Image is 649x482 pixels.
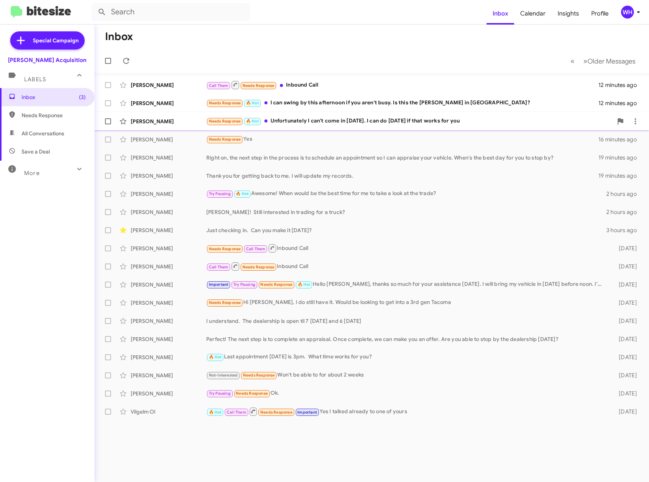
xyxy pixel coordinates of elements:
[606,226,643,234] div: 3 hours ago
[206,80,598,90] div: Inbound Call
[105,31,133,43] h1: Inbox
[243,373,275,378] span: Needs Response
[209,137,241,142] span: Needs Response
[514,3,552,25] a: Calendar
[131,136,206,143] div: [PERSON_NAME]
[131,245,206,252] div: [PERSON_NAME]
[206,371,608,380] div: Won't be able to for about 2 weeks
[131,263,206,270] div: [PERSON_NAME]
[579,53,640,69] button: Next
[206,335,608,343] div: Perfect! The next step is to complete an appraisal. Once complete, we can make you an offer. Are ...
[297,410,317,415] span: Important
[131,81,206,89] div: [PERSON_NAME]
[246,119,259,124] span: 🔥 Hot
[131,335,206,343] div: [PERSON_NAME]
[209,282,229,287] span: Important
[131,390,206,397] div: [PERSON_NAME]
[260,410,292,415] span: Needs Response
[206,99,598,107] div: I can swing by this afternoon if you aren't busy. Is this the [PERSON_NAME] in [GEOGRAPHIC_DATA]?
[131,226,206,234] div: [PERSON_NAME]
[131,353,206,361] div: [PERSON_NAME]
[566,53,579,69] button: Previous
[598,99,643,107] div: 12 minutes ago
[260,282,292,287] span: Needs Response
[206,407,608,416] div: Yes I talked already to one of yours
[608,408,643,415] div: [DATE]
[209,119,241,124] span: Needs Response
[206,317,608,325] div: I understand. The dealership is open til 7 [DATE] and 6 [DATE]
[91,3,250,21] input: Search
[487,3,514,25] span: Inbox
[608,390,643,397] div: [DATE]
[131,281,206,288] div: [PERSON_NAME]
[206,226,606,234] div: Just checking in. Can you make it [DATE]?
[209,265,229,270] span: Call Them
[33,37,79,44] span: Special Campaign
[22,93,86,101] span: Inbox
[552,3,585,25] a: Insights
[608,353,643,361] div: [DATE]
[22,148,50,155] span: Save a Deal
[24,76,46,83] span: Labels
[583,56,587,66] span: »
[209,373,238,378] span: Not-Interested
[608,299,643,307] div: [DATE]
[209,191,231,196] span: Try Pausing
[206,154,598,161] div: Right on, the next step in the process is to schedule an appointment so I can appraise your vehic...
[233,282,255,287] span: Try Pausing
[206,298,608,307] div: Hi [PERSON_NAME], I do still have it. Would be looking to get into a 3rd gen Tacoma
[608,263,643,270] div: [DATE]
[131,118,206,125] div: [PERSON_NAME]
[608,372,643,379] div: [DATE]
[131,408,206,415] div: Vilgelm Ol
[24,170,40,177] span: More
[131,190,206,198] div: [PERSON_NAME]
[22,130,64,137] span: All Conversations
[598,172,643,180] div: 19 minutes ago
[209,391,231,396] span: Try Pausing
[615,6,641,19] button: WH
[585,3,615,25] a: Profile
[131,299,206,307] div: [PERSON_NAME]
[79,93,86,101] span: (3)
[206,189,606,198] div: Awesome! When would be the best time for me to take a look at the trade?
[206,117,613,126] div: Unfortunately I can't come in [DATE]. I can do [DATE] if that works for you
[209,300,241,305] span: Needs Response
[206,389,608,398] div: Ok.
[246,101,259,105] span: 🔥 Hot
[209,83,229,88] span: Call Them
[206,262,608,271] div: Inbound Call
[587,57,635,65] span: Older Messages
[246,246,266,251] span: Call Them
[206,208,606,216] div: [PERSON_NAME]! Still interested in trading for a truck?
[209,355,222,360] span: 🔥 Hot
[598,81,643,89] div: 12 minutes ago
[209,246,241,251] span: Needs Response
[206,135,598,144] div: Yes
[566,53,640,69] nav: Page navigation example
[131,208,206,216] div: [PERSON_NAME]
[243,265,275,270] span: Needs Response
[598,154,643,161] div: 19 minutes ago
[236,191,249,196] span: 🔥 Hot
[621,6,634,19] div: WH
[131,372,206,379] div: [PERSON_NAME]
[608,335,643,343] div: [DATE]
[227,410,246,415] span: Call Them
[570,56,575,66] span: «
[209,410,222,415] span: 🔥 Hot
[608,317,643,325] div: [DATE]
[22,112,86,119] span: Needs Response
[131,154,206,161] div: [PERSON_NAME]
[206,172,598,180] div: Thank you for getting back to me. I will update my records.
[606,190,643,198] div: 2 hours ago
[131,317,206,325] div: [PERSON_NAME]
[206,280,608,289] div: Hello [PERSON_NAME], thanks so much for your assistance [DATE]. I will bring my vehicle in [DATE]...
[131,99,206,107] div: [PERSON_NAME]
[8,56,87,64] div: [PERSON_NAME] Acquisition
[236,391,268,396] span: Needs Response
[606,208,643,216] div: 2 hours ago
